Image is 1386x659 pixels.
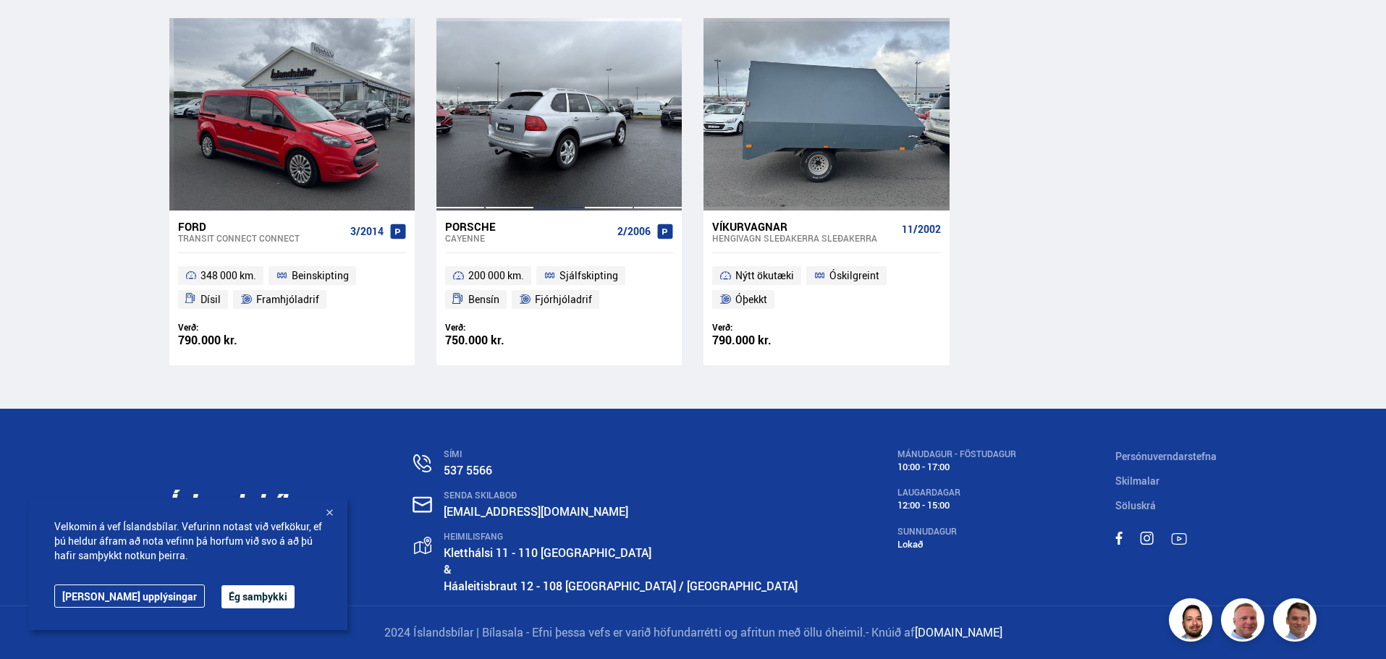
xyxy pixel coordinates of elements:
span: Óskilgreint [829,267,879,284]
div: Lokað [897,539,1016,550]
div: 790.000 kr. [178,334,292,346]
span: - Knúið af [866,624,915,640]
div: Verð: [178,322,292,333]
div: LAUGARDAGAR [897,488,1016,498]
div: Porsche [445,220,612,233]
div: Verð: [445,322,559,333]
span: Framhjóladrif [256,291,319,308]
a: Söluskrá [1115,498,1156,512]
div: SENDA SKILABOÐ [444,490,798,501]
div: 750.000 kr. [445,334,559,346]
span: 348 000 km. [200,267,256,284]
button: Ég samþykki [221,585,295,608]
span: Velkomin á vef Íslandsbílar. Vefurinn notast við vefkökur, ef þú heldur áfram að nota vefinn þá h... [54,519,322,563]
a: [EMAIL_ADDRESS][DOMAIN_NAME] [444,503,628,519]
div: Verð: [712,322,827,333]
span: Sjálfskipting [559,267,618,284]
a: [PERSON_NAME] upplýsingar [54,584,205,608]
button: Opna LiveChat spjallviðmót [12,6,55,49]
a: Persónuverndarstefna [1115,449,1217,463]
span: Bensín [468,291,499,308]
div: 12:00 - 15:00 [897,500,1016,511]
img: n0V2lOsqF3l1V2iz.svg [413,454,431,472]
div: Transit Connect CONNECT [178,233,345,243]
div: Ford [178,220,345,233]
div: Hengivagn sleðakerra SLEÐAKERRA [712,233,895,243]
img: FbJEzSuNWCJXmdc-.webp [1275,600,1319,644]
div: MÁNUDAGUR - FÖSTUDAGUR [897,449,1016,459]
div: Víkurvagnar [712,220,895,233]
a: 537 5566 [444,462,492,478]
img: gp4YpyYFnEr45R34.svg [414,537,431,555]
a: Skilmalar [1115,474,1159,488]
span: Nýtt ökutæki [735,267,794,284]
img: nhp88E3Fdnt1Opn2.png [1171,600,1214,644]
span: 2/2006 [617,226,651,237]
span: Óþekkt [735,291,767,308]
div: SÍMI [444,449,798,459]
div: HEIMILISFANG [444,532,798,542]
div: Cayenne [445,233,612,243]
span: 3/2014 [350,226,384,237]
div: 10:00 - 17:00 [897,462,1016,472]
a: Víkurvagnar Hengivagn sleðakerra SLEÐAKERRA 11/2002 Nýtt ökutæki Óskilgreint Óþekkt Verð: 790.000... [703,211,949,365]
a: Kletthálsi 11 - 110 [GEOGRAPHIC_DATA] [444,545,651,561]
img: nHj8e-n-aHgjukTg.svg [413,496,432,513]
span: Fjórhjóladrif [535,291,592,308]
p: 2024 Íslandsbílar | Bílasala - Efni þessa vefs er varið höfundarrétti og afritun með öllu óheimil. [169,624,1217,641]
a: Ford Transit Connect CONNECT 3/2014 348 000 km. Beinskipting Dísil Framhjóladrif Verð: 790.000 kr. [169,211,415,365]
strong: & [444,561,452,577]
span: Dísil [200,291,221,308]
span: 11/2002 [902,224,941,235]
div: SUNNUDAGUR [897,527,1016,537]
img: siFngHWaQ9KaOqBr.png [1223,600,1267,644]
a: Háaleitisbraut 12 - 108 [GEOGRAPHIC_DATA] / [GEOGRAPHIC_DATA] [444,578,798,594]
span: Beinskipting [292,267,349,284]
div: 790.000 kr. [712,334,827,346]
span: 200 000 km. [468,267,524,284]
a: Porsche Cayenne 2/2006 200 000 km. Sjálfskipting Bensín Fjórhjóladrif Verð: 750.000 kr. [436,211,682,365]
a: [DOMAIN_NAME] [915,624,1002,640]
